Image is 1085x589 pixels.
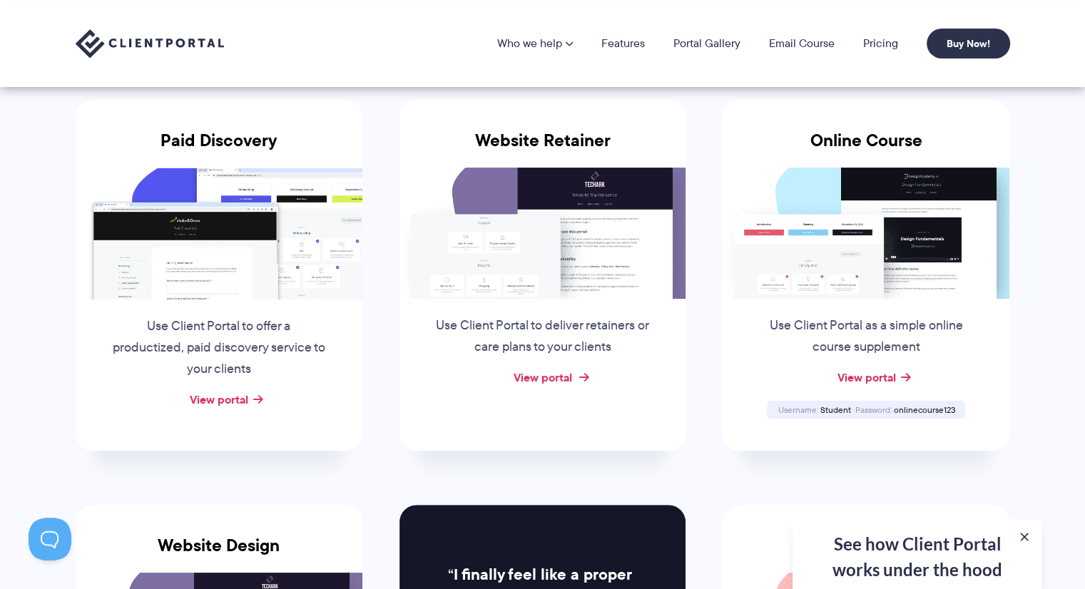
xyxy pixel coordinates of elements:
iframe: Toggle Customer Support [29,518,71,560]
h3: Online Course [723,130,1009,168]
span: Username [778,404,817,416]
p: Use Client Portal to offer a productized, paid discovery service to your clients [111,316,327,380]
p: Use Client Portal to deliver retainers or care plans to your clients [434,315,651,358]
h3: Paid Discovery [76,130,362,168]
h3: Website Retainer [399,130,686,168]
a: View portal [513,369,571,386]
h3: Website Design [76,536,362,573]
p: Use Client Portal as a simple online course supplement [758,315,974,358]
a: Email Course [769,38,835,49]
a: Portal Gallery [673,38,740,49]
a: View portal [190,391,248,408]
a: Pricing [863,38,898,49]
h3: School and Parent [723,536,1009,573]
span: Student [820,404,850,416]
a: View portal [837,369,895,386]
span: onlinecourse123 [893,404,954,416]
span: Password [855,404,891,416]
a: Buy Now! [927,29,1010,58]
a: Features [601,38,645,49]
a: Who we help [497,38,573,49]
